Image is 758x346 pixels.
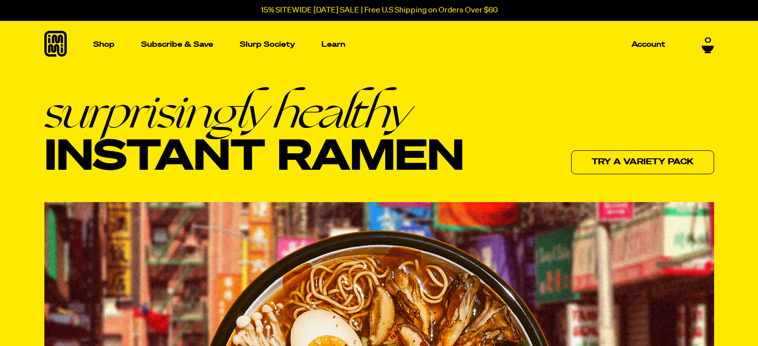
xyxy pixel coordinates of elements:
[141,41,213,48] p: Subscribe & Save
[317,21,349,68] a: Learn
[571,150,714,174] a: Try a variety pack
[44,88,464,135] em: surprisingly healthy
[240,41,295,48] p: Slurp Society
[631,41,665,48] p: Account
[89,21,669,68] nav: Main navigation
[627,37,669,52] a: Account
[89,21,119,68] a: Shop
[321,41,345,48] p: Learn
[261,6,498,15] p: 15% SITEWIDE [DATE] SALE | Free U.S Shipping on Orders Over $60
[705,36,711,45] span: 0
[236,37,299,52] a: Slurp Society
[44,88,464,181] h1: Instant Ramen
[137,37,217,52] a: Subscribe & Save
[702,36,714,53] a: 0
[93,41,115,48] p: Shop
